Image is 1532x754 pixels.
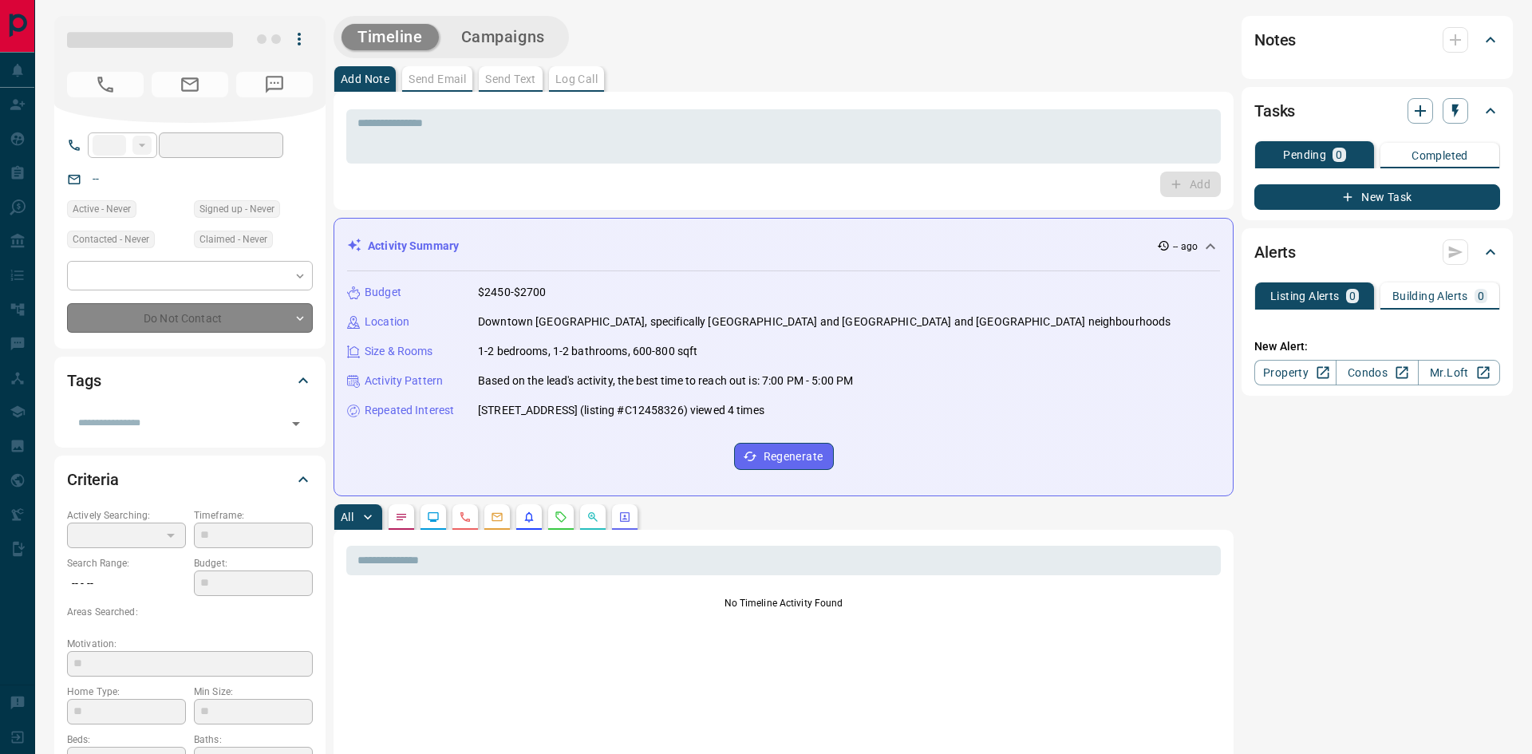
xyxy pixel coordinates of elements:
p: Beds: [67,732,186,747]
p: 0 [1478,290,1484,302]
a: Mr.Loft [1418,360,1500,385]
p: Size & Rooms [365,343,433,360]
p: Activity Pattern [365,373,443,389]
p: Timeframe: [194,508,313,523]
p: Downtown [GEOGRAPHIC_DATA], specifically [GEOGRAPHIC_DATA] and [GEOGRAPHIC_DATA] and [GEOGRAPHIC_... [478,314,1171,330]
h2: Alerts [1254,239,1296,265]
div: Alerts [1254,233,1500,271]
p: Building Alerts [1392,290,1468,302]
p: Completed [1412,150,1468,161]
p: Motivation: [67,637,313,651]
button: Open [285,413,307,435]
span: No Email [152,72,228,97]
svg: Emails [491,511,503,523]
p: Budget [365,284,401,301]
h2: Tasks [1254,98,1295,124]
div: Notes [1254,21,1500,59]
p: 0 [1349,290,1356,302]
p: $2450-$2700 [478,284,546,301]
p: Actively Searching: [67,508,186,523]
span: Signed up - Never [199,201,274,217]
div: Do Not Contact [67,303,313,333]
button: Regenerate [734,443,834,470]
svg: Calls [459,511,472,523]
span: No Number [236,72,313,97]
svg: Requests [555,511,567,523]
p: [STREET_ADDRESS] (listing #C12458326) viewed 4 times [478,402,764,419]
p: Home Type: [67,685,186,699]
svg: Opportunities [586,511,599,523]
button: Timeline [342,24,439,50]
p: -- ago [1173,239,1198,254]
svg: Notes [395,511,408,523]
p: Activity Summary [368,238,459,255]
p: All [341,511,353,523]
p: Pending [1283,149,1326,160]
p: Areas Searched: [67,605,313,619]
h2: Criteria [67,467,119,492]
p: No Timeline Activity Found [346,596,1221,610]
p: 0 [1336,149,1342,160]
button: Campaigns [445,24,561,50]
p: Location [365,314,409,330]
span: Active - Never [73,201,131,217]
a: Property [1254,360,1337,385]
svg: Listing Alerts [523,511,535,523]
div: Tags [67,361,313,400]
div: Criteria [67,460,313,499]
p: Listing Alerts [1270,290,1340,302]
p: Search Range: [67,556,186,570]
a: Condos [1336,360,1418,385]
span: Claimed - Never [199,231,267,247]
p: Baths: [194,732,313,747]
div: Tasks [1254,92,1500,130]
p: Budget: [194,556,313,570]
svg: Agent Actions [618,511,631,523]
button: New Task [1254,184,1500,210]
p: New Alert: [1254,338,1500,355]
p: Add Note [341,73,389,85]
p: Based on the lead's activity, the best time to reach out is: 7:00 PM - 5:00 PM [478,373,853,389]
span: No Number [67,72,144,97]
p: -- - -- [67,570,186,597]
div: Activity Summary-- ago [347,231,1220,261]
h2: Notes [1254,27,1296,53]
h2: Tags [67,368,101,393]
p: Min Size: [194,685,313,699]
span: Contacted - Never [73,231,149,247]
svg: Lead Browsing Activity [427,511,440,523]
p: Repeated Interest [365,402,454,419]
p: 1-2 bedrooms, 1-2 bathrooms, 600-800 sqft [478,343,697,360]
a: -- [93,172,99,185]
